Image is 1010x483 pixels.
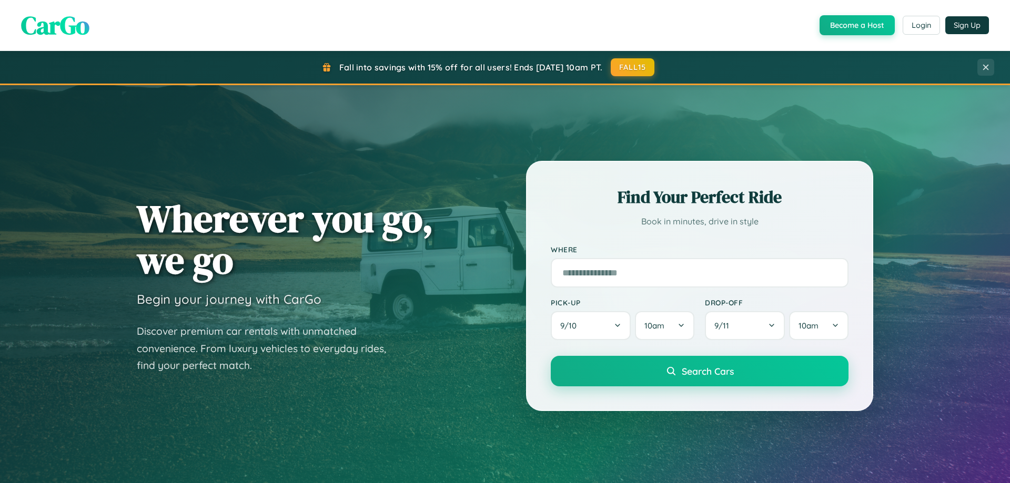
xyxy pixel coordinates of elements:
[560,321,582,331] span: 9 / 10
[799,321,819,331] span: 10am
[551,298,694,307] label: Pick-up
[21,8,89,43] span: CarGo
[137,323,400,374] p: Discover premium car rentals with unmatched convenience. From luxury vehicles to everyday rides, ...
[635,311,694,340] button: 10am
[705,298,849,307] label: Drop-off
[551,311,631,340] button: 9/10
[682,365,734,377] span: Search Cars
[789,311,849,340] button: 10am
[339,62,603,73] span: Fall into savings with 15% off for all users! Ends [DATE] 10am PT.
[705,311,785,340] button: 9/11
[137,198,433,281] h1: Wherever you go, we go
[137,291,321,307] h3: Begin your journey with CarGo
[551,186,849,209] h2: Find Your Perfect Ride
[820,15,895,35] button: Become a Host
[945,16,989,34] button: Sign Up
[611,58,655,76] button: FALL15
[903,16,940,35] button: Login
[551,214,849,229] p: Book in minutes, drive in style
[714,321,734,331] span: 9 / 11
[644,321,664,331] span: 10am
[551,356,849,386] button: Search Cars
[551,245,849,254] label: Where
